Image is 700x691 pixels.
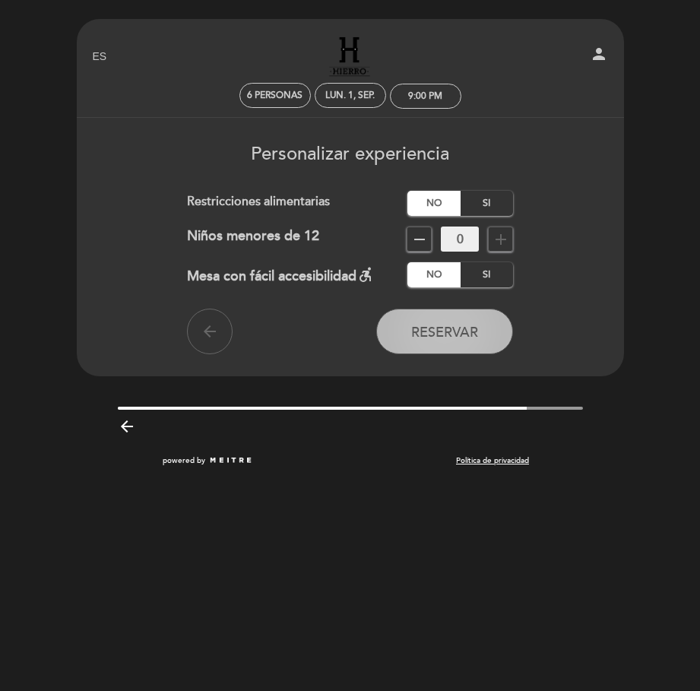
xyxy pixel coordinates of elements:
[411,324,478,341] span: Reservar
[251,143,449,165] span: Personalizar experiencia
[456,455,529,466] a: Política de privacidad
[590,45,608,68] button: person
[187,227,319,252] div: Niños menores de 12
[247,90,302,101] span: 6 personas
[356,265,375,284] i: accessible_forward
[187,262,375,287] div: Mesa con fácil accesibilidad
[460,262,513,287] label: Si
[590,45,608,63] i: person
[163,455,252,466] a: powered by
[118,417,136,436] i: arrow_backward
[407,262,461,287] label: No
[460,191,513,216] label: Si
[187,191,407,216] div: Restricciones alimentarias
[187,309,233,354] button: arrow_back
[255,36,445,78] a: Hierro [GEOGRAPHIC_DATA]
[325,90,375,101] div: lun. 1, sep.
[376,309,513,354] button: Reservar
[163,455,205,466] span: powered by
[408,90,442,102] div: 9:00 PM
[410,230,429,249] i: remove
[201,322,219,341] i: arrow_back
[492,230,510,249] i: add
[407,191,461,216] label: No
[209,457,252,464] img: MEITRE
